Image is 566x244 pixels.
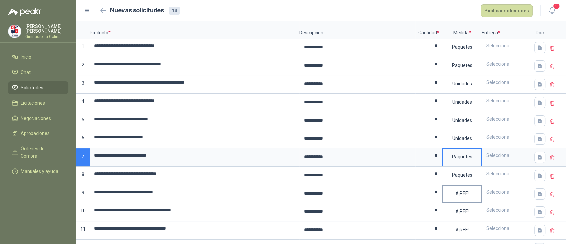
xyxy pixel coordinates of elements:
p: Producto [90,21,299,39]
div: Selecciona [482,204,531,216]
div: #¡REF! [443,222,481,237]
p: [PERSON_NAME] [PERSON_NAME] [25,24,68,33]
p: Doc [532,21,548,39]
p: 8 [76,167,90,185]
div: Unidades [443,113,481,128]
div: Selecciona [482,167,531,180]
a: Manuales y ayuda [8,165,68,178]
img: Logo peakr [8,8,42,16]
div: Selecciona [482,131,531,143]
div: Selecciona [482,149,531,162]
button: 5 [546,5,558,17]
div: Selecciona [482,58,531,70]
div: Paquetes [443,149,481,164]
div: Unidades [443,131,481,146]
div: #¡REF! [443,204,481,219]
p: 2 [76,57,90,75]
p: 9 [76,185,90,203]
p: 6 [76,130,90,148]
div: Selecciona [482,94,531,107]
span: Órdenes de Compra [21,145,62,160]
p: 1 [76,39,90,57]
p: 3 [76,75,90,94]
span: Aprobaciones [21,130,50,137]
a: Licitaciones [8,97,68,109]
p: 10 [76,203,90,221]
div: Selecciona [482,40,531,52]
span: Chat [21,69,31,76]
p: Gimnasio La Colina [25,35,68,39]
a: Negociaciones [8,112,68,124]
div: Paquetes [443,40,481,55]
p: Cantidad [415,21,442,39]
p: Medida [442,21,482,39]
div: Paquetes [443,167,481,183]
a: Órdenes de Compra [8,142,68,162]
h2: Nuevas solicitudes [110,6,164,15]
div: Unidades [443,76,481,91]
p: Descripción [299,21,415,39]
div: Selecciona [482,113,531,125]
button: Publicar solicitudes [481,4,533,17]
p: 5 [76,112,90,130]
span: Inicio [21,53,31,61]
div: 14 [169,7,180,15]
a: Aprobaciones [8,127,68,140]
div: Unidades [443,94,481,110]
span: 5 [553,3,560,9]
a: Solicitudes [8,81,68,94]
p: 4 [76,94,90,112]
span: Manuales y ayuda [21,168,58,175]
div: Paquetes [443,58,481,73]
div: Selecciona [482,76,531,89]
span: Licitaciones [21,99,45,107]
a: Inicio [8,51,68,63]
p: Entrega [482,21,532,39]
span: Negociaciones [21,115,51,122]
p: 11 [76,221,90,240]
div: Selecciona [482,186,531,198]
div: #¡REF! [443,186,481,201]
div: Selecciona [482,222,531,235]
a: Chat [8,66,68,79]
p: 7 [76,148,90,167]
img: Company Logo [8,25,21,38]
span: Solicitudes [21,84,43,91]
